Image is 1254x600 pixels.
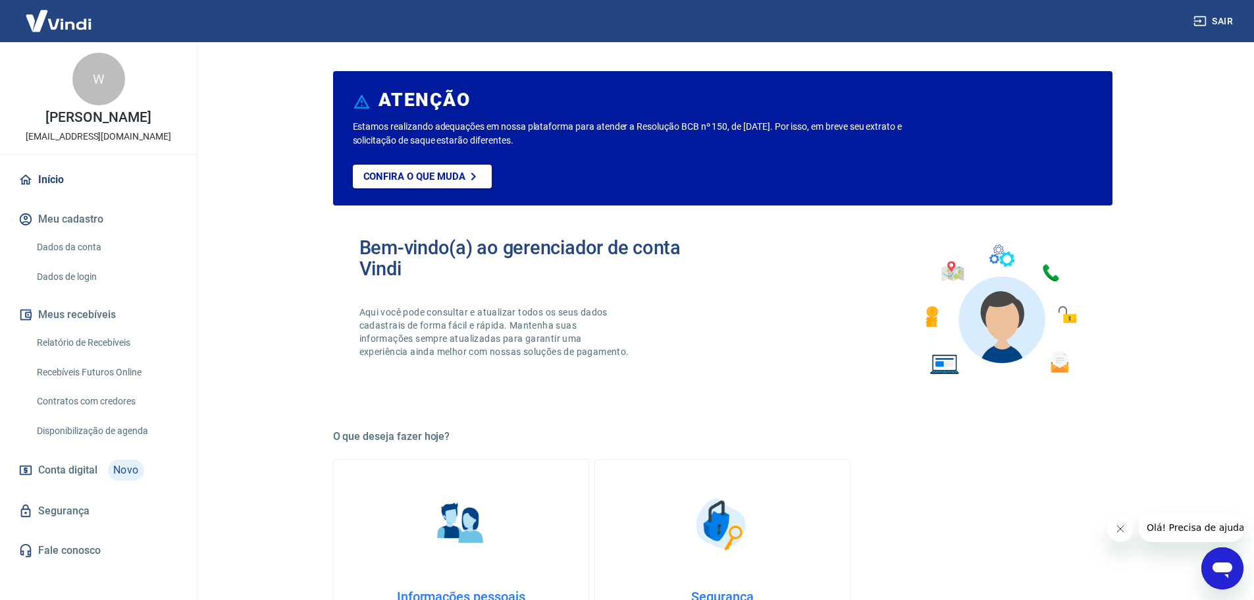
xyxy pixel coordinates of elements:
[689,491,755,557] img: Segurança
[16,454,181,486] a: Conta digitalNovo
[72,53,125,105] div: W
[32,418,181,445] a: Disponibilização de agenda
[45,111,151,124] p: [PERSON_NAME]
[16,1,101,41] img: Vindi
[16,205,181,234] button: Meu cadastro
[353,165,492,188] a: Confira o que muda
[914,237,1086,383] img: Imagem de um avatar masculino com diversos icones exemplificando as funcionalidades do gerenciado...
[428,491,494,557] img: Informações pessoais
[1201,547,1243,589] iframe: Botão para abrir a janela de mensagens
[16,497,181,526] a: Segurança
[1191,9,1238,34] button: Sair
[108,460,144,481] span: Novo
[16,165,181,194] a: Início
[32,263,181,290] a: Dados de login
[32,234,181,261] a: Dados da conta
[38,461,97,479] span: Conta digital
[16,300,181,329] button: Meus recebíveis
[333,430,1112,443] h5: O que deseja fazer hoje?
[16,536,181,565] a: Fale conosco
[32,359,181,386] a: Recebíveis Futuros Online
[32,329,181,356] a: Relatório de Recebíveis
[8,9,111,20] span: Olá! Precisa de ajuda?
[32,388,181,415] a: Contratos com credores
[359,306,632,358] p: Aqui você pode consultar e atualizar todos os seus dados cadastrais de forma fácil e rápida. Mant...
[26,130,171,144] p: [EMAIL_ADDRESS][DOMAIN_NAME]
[359,237,723,279] h2: Bem-vindo(a) ao gerenciador de conta Vindi
[1107,516,1134,542] iframe: Fechar mensagem
[379,94,470,107] h6: ATENÇÃO
[363,171,465,182] p: Confira o que muda
[1139,513,1243,542] iframe: Mensagem da empresa
[353,120,945,148] p: Estamos realizando adequações em nossa plataforma para atender a Resolução BCB nº 150, de [DATE]....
